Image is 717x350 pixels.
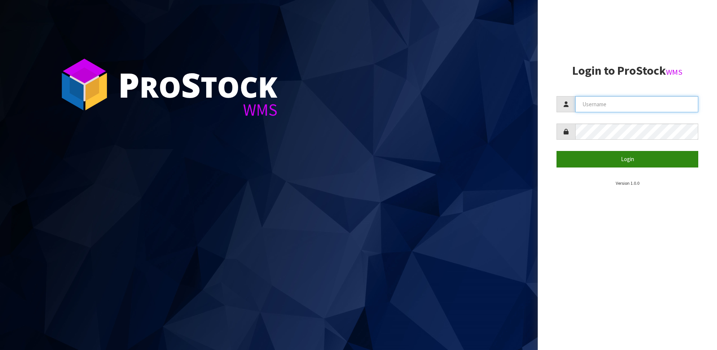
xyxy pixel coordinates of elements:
[556,64,698,77] h2: Login to ProStock
[118,62,139,107] span: P
[118,68,277,101] div: ro tock
[666,67,682,77] small: WMS
[616,180,639,186] small: Version 1.0.0
[181,62,201,107] span: S
[56,56,112,113] img: ProStock Cube
[575,96,698,112] input: Username
[556,151,698,167] button: Login
[118,101,277,118] div: WMS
